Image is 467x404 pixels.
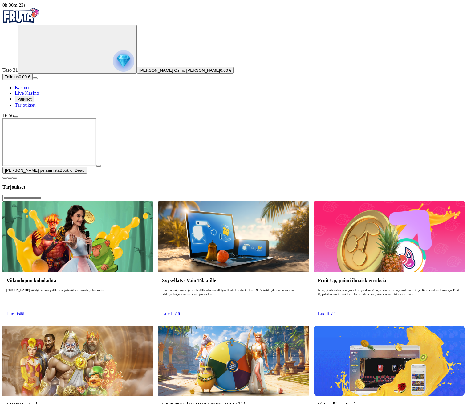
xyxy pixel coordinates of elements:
button: play icon [96,165,101,167]
img: reward progress [113,50,134,72]
a: Live Kasino [15,90,39,96]
a: Tarjoukset [15,102,35,108]
span: Talletus [5,74,19,79]
span: 0.00 € [19,74,30,79]
a: Fruta [2,19,39,24]
img: LOOT Legends [2,326,153,396]
span: user session time [2,2,26,8]
nav: Main menu [2,85,465,108]
img: Fruta [2,8,39,23]
img: Ei tavallinen Kasino [314,326,465,396]
span: Book of Dead [60,168,85,173]
span: Palkkiot [17,97,32,102]
iframe: Book of Dead [2,118,96,166]
img: 2 000 000 € Palkintopotti/kk [158,326,309,396]
button: close icon [2,177,7,179]
button: [PERSON_NAME] pelaamistaBook of Dead [2,167,87,174]
button: reward progress [18,25,137,74]
img: Syysyllätys Vain Tilaajille [158,201,309,271]
button: fullscreen icon [12,177,17,179]
p: Tilaa uutiskirjeemme ja talleta 20 € elokuussa yllätyspalkinto kilahtaa tilillesi 3.9.! Vain tila... [162,288,305,308]
button: Talletusplus icon0.00 € [2,74,33,80]
h3: Syysyllätys Vain Tilaajille [162,278,305,283]
span: [PERSON_NAME] pelaamista [5,168,60,173]
button: chevron-down icon [7,177,12,179]
a: Lue lisää [162,311,180,316]
img: Fruit Up, poimi ilmaiskierroksia [314,201,465,271]
img: Viikonlopun kohokohta [2,201,153,271]
button: [PERSON_NAME] Osmo [PERSON_NAME]0.00 € [137,67,234,74]
p: Pelaa, pidä hauskaa ja korjaa satona palkkioita! Loputonta viihdettä ja makeita voittoja. Kun pel... [318,288,461,308]
span: Taso 31 [2,67,18,73]
span: [PERSON_NAME] Osmo [PERSON_NAME] [139,68,220,73]
a: Lue lisää [318,311,335,316]
h3: Fruit Up, poimi ilmaiskierroksia [318,278,461,283]
span: 16:56 [2,113,14,118]
h3: Tarjoukset [2,184,465,190]
p: [PERSON_NAME] viihdyttää sinua palkkioilla, joita riittää. Lunasta, pelaa, nauti. [6,288,149,308]
h3: Viikonlopun kohokohta [6,278,149,283]
button: menu [33,77,38,79]
nav: Primary [2,8,465,108]
button: Palkkiot [15,96,34,102]
input: Search [2,195,46,201]
a: Lue lisää [6,311,24,316]
span: 0.00 € [220,68,231,73]
button: menu [14,116,18,118]
a: Kasino [15,85,29,90]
